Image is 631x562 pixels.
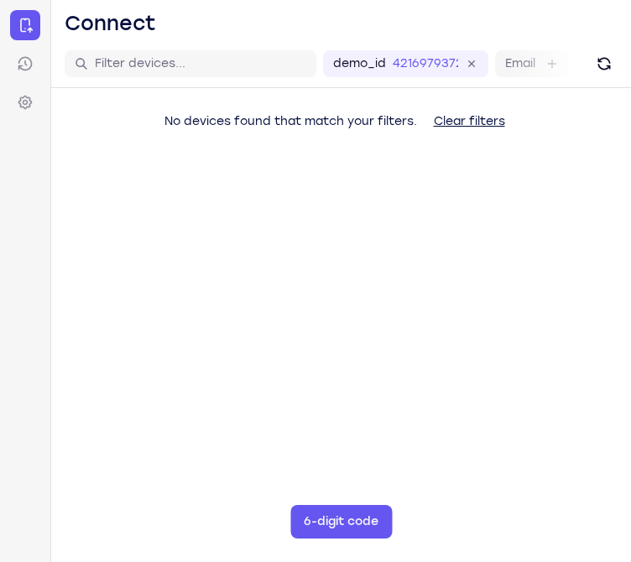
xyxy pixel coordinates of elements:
[95,55,306,72] input: Filter devices...
[420,105,519,138] button: Clear filters
[333,55,386,72] label: demo_id
[65,10,156,37] h1: Connect
[10,49,40,79] a: Sessions
[10,10,40,40] a: Connect
[290,505,392,539] button: 6-digit code
[164,114,417,128] span: No devices found that match your filters.
[10,87,40,117] a: Settings
[505,55,535,72] label: Email
[591,50,618,77] button: Refresh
